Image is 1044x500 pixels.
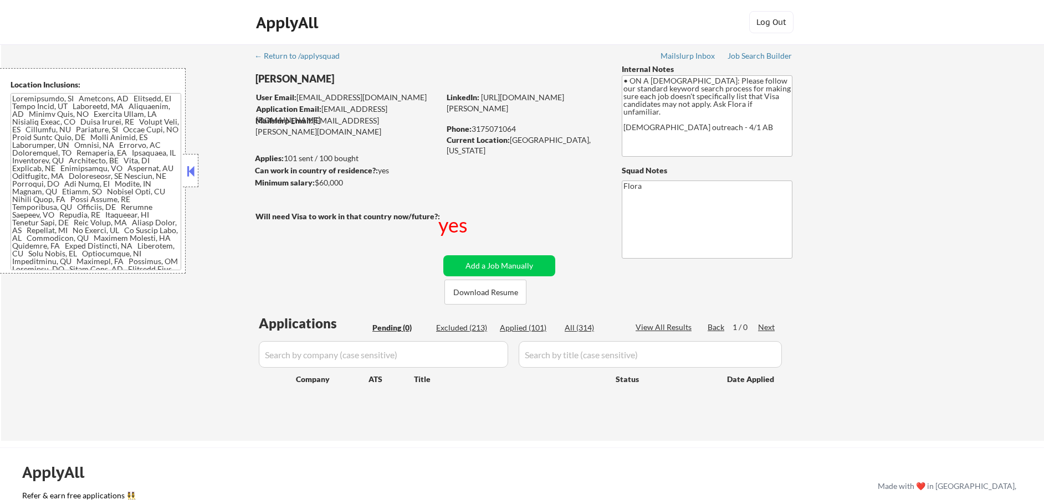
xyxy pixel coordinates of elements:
div: [EMAIL_ADDRESS][DOMAIN_NAME] [256,92,439,103]
div: Company [296,374,369,385]
input: Search by company (case sensitive) [259,341,508,368]
strong: Current Location: [447,135,510,145]
div: Status [616,369,711,389]
strong: Will need Visa to work in that country now/future?: [255,212,440,221]
div: $60,000 [255,177,439,188]
div: ATS [369,374,414,385]
strong: User Email: [256,92,296,102]
div: Job Search Builder [728,52,792,60]
strong: Mailslurp Email: [255,116,313,125]
div: [PERSON_NAME] [255,72,483,86]
strong: Minimum salary: [255,178,315,187]
div: yes [255,165,436,176]
div: Pending (0) [372,322,428,333]
div: All (314) [565,322,620,333]
div: Squad Notes [622,165,792,176]
div: ← Return to /applysquad [254,52,350,60]
div: ApplyAll [256,13,321,32]
div: yes [438,211,470,239]
div: 101 sent / 100 bought [255,153,439,164]
div: [EMAIL_ADDRESS][DOMAIN_NAME] [256,104,439,125]
div: Back [708,322,725,333]
div: Excluded (213) [436,322,492,333]
strong: Applies: [255,153,284,163]
div: 1 / 0 [733,322,758,333]
div: Applied (101) [500,322,555,333]
div: Applications [259,317,369,330]
a: ← Return to /applysquad [254,51,350,63]
button: Add a Job Manually [443,255,555,276]
a: [URL][DOMAIN_NAME][PERSON_NAME] [447,92,564,113]
strong: Application Email: [256,104,321,114]
button: Download Resume [444,280,526,305]
a: Job Search Builder [728,51,792,63]
div: View All Results [636,322,695,333]
button: Log Out [749,11,794,33]
div: Location Inclusions: [11,79,181,90]
div: 3175071064 [447,123,603,135]
a: Mailslurp Inbox [661,51,716,63]
div: Next [758,322,776,333]
strong: Can work in country of residence?: [255,166,378,175]
div: ApplyAll [22,463,97,482]
strong: Phone: [447,124,472,133]
input: Search by title (case sensitive) [519,341,782,368]
div: Title [414,374,605,385]
strong: LinkedIn: [447,92,479,102]
div: [GEOGRAPHIC_DATA], [US_STATE] [447,135,603,156]
div: [EMAIL_ADDRESS][PERSON_NAME][DOMAIN_NAME] [255,115,439,137]
div: Date Applied [727,374,776,385]
div: Internal Notes [622,64,792,75]
div: Mailslurp Inbox [661,52,716,60]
